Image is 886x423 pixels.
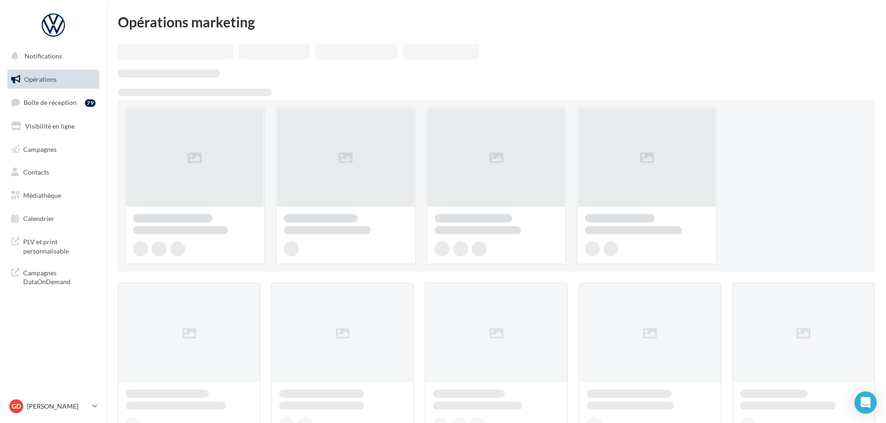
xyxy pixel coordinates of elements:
[118,15,875,29] div: Opérations marketing
[6,46,97,66] button: Notifications
[24,75,57,83] span: Opérations
[27,402,89,411] p: [PERSON_NAME]
[6,163,101,182] a: Contacts
[23,191,61,199] span: Médiathèque
[23,215,54,222] span: Calendrier
[6,263,101,290] a: Campagnes DataOnDemand
[12,402,21,411] span: GD
[7,397,99,415] a: GD [PERSON_NAME]
[6,117,101,136] a: Visibilité en ligne
[6,186,101,205] a: Médiathèque
[6,232,101,259] a: PLV et print personnalisable
[6,70,101,89] a: Opérations
[23,235,96,255] span: PLV et print personnalisable
[6,92,101,112] a: Boîte de réception79
[854,391,877,414] div: Open Intercom Messenger
[6,140,101,159] a: Campagnes
[25,52,62,60] span: Notifications
[85,99,96,107] div: 79
[23,168,49,176] span: Contacts
[24,98,77,106] span: Boîte de réception
[23,267,96,286] span: Campagnes DataOnDemand
[25,122,75,130] span: Visibilité en ligne
[6,209,101,228] a: Calendrier
[23,145,57,153] span: Campagnes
